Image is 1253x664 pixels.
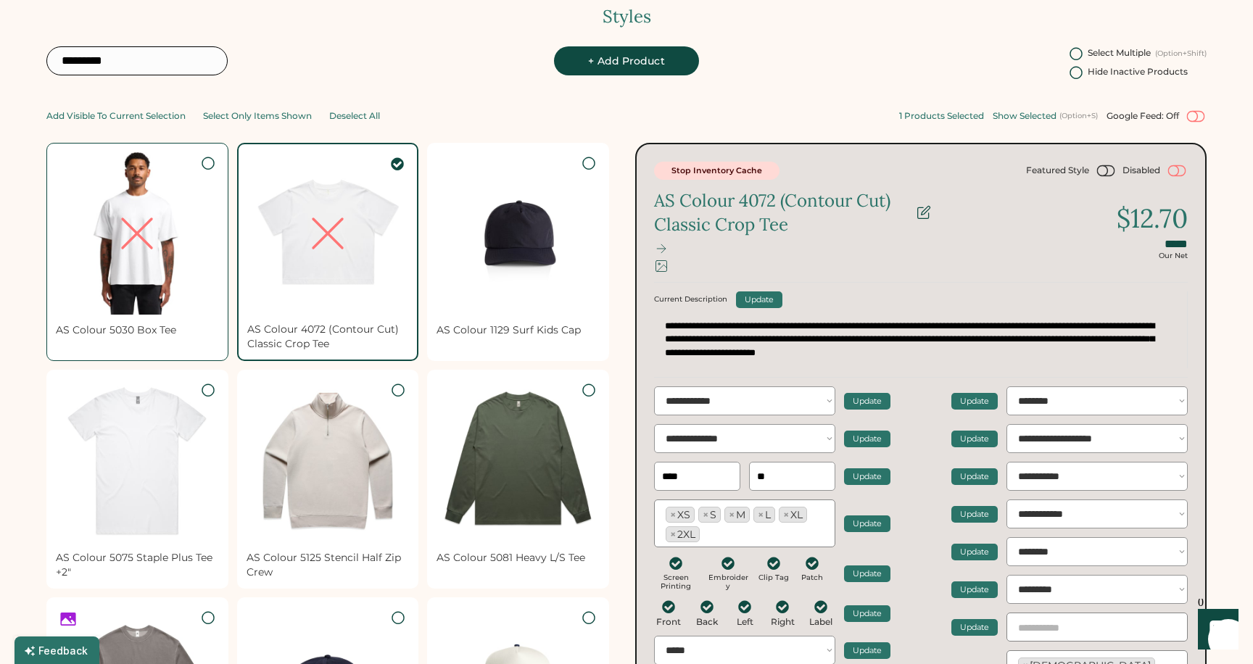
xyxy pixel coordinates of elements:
div: Add Visible To Current Selection [46,111,186,121]
li: 2XL [666,526,700,542]
div: $12.70 [1117,200,1188,236]
img: 5030_BOX_TEE_FRONT__94475.jpg [56,152,219,315]
div: AS Colour 5075 Staple Plus Tee +2" [56,551,219,579]
button: Update [844,642,890,659]
div: Featured Style [1026,165,1089,177]
img: 4072_WOS_CLASSIC_CROP_TEE_WHITE__61922.jpg [247,153,409,315]
button: Update [844,431,890,447]
div: Patch [798,573,827,582]
span: × [670,529,676,539]
button: This product contains custom marketing images [56,607,78,628]
li: S [698,507,721,523]
div: Embroidery [706,573,750,591]
span: × [783,510,789,520]
button: Update [844,565,890,582]
button: Stop Inventory Cache [654,162,779,180]
div: Google Feed: Off [1107,110,1179,123]
div: AS Colour 4072 (Contour Cut) Classic Crop Tee [654,188,908,237]
div: (Option+S) [1059,112,1098,120]
div: Select Only Items Shown [203,111,312,121]
div: Select Multiple [1088,48,1151,58]
button: Update [951,431,998,447]
div: AS Colour 4072 (Contour Cut) Classic Crop Tee [247,323,409,351]
span: × [703,510,708,520]
div: Hide Inactive Products [1088,67,1188,77]
div: Our Net [1159,251,1188,261]
button: This toggle switches on/off the automatic updating of product schema for the google merchant cent... [1185,107,1207,125]
iframe: Front Chat [1184,599,1246,661]
div: Show Selected [993,111,1056,121]
li: XL [779,507,807,523]
button: Update [844,605,890,622]
div: AS Colour 5125 Stencil Half Zip Crew [247,551,410,579]
span: × [729,510,735,520]
button: Update [844,515,890,532]
div: Back [696,617,718,627]
button: Update [844,468,890,485]
button: Update [951,393,998,410]
div: Current Description [654,294,727,304]
li: M [724,507,750,523]
span: × [670,510,676,520]
div: (Option+Shift) [1155,49,1207,58]
li: L [753,507,775,523]
img: 5125_HALF_ZIP_CREW_BONE__38798.jpg [247,379,410,542]
img: 5075_STAPLE_PLUS_TEE_WHITE__04460.jpg [56,379,219,542]
div: Label [809,617,832,627]
div: Right [771,617,795,627]
div: Clip Tag [758,573,789,582]
div: AS Colour 5030 Box Tee [56,323,219,338]
div: AS Colour 1129 Surf Kids Cap [437,323,600,338]
div: Screen Printing [654,573,698,591]
div: Styles [46,4,1207,29]
button: Update [951,619,998,636]
button: Update [844,393,890,410]
button: + Add Product [554,46,699,75]
li: XS [666,507,695,523]
div: 1 Products Selected [899,111,984,121]
img: 5081_HEAVY_LS_CYPRESS__69695.jpg [437,379,600,542]
span: × [758,510,764,520]
div: Disabled [1122,165,1160,177]
button: Update [951,544,998,560]
div: AS Colour 5081 Heavy L/S Tee [437,551,600,565]
button: Update [951,581,998,598]
button: Update [951,468,998,485]
button: Update [951,506,998,523]
div: Left [737,617,753,627]
button: Update [736,291,782,308]
div: Deselect All [329,111,380,121]
img: 1129_SURF_KIDS_CAP_NAVY__18217.jpg [437,152,600,315]
div: Front [656,617,681,627]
